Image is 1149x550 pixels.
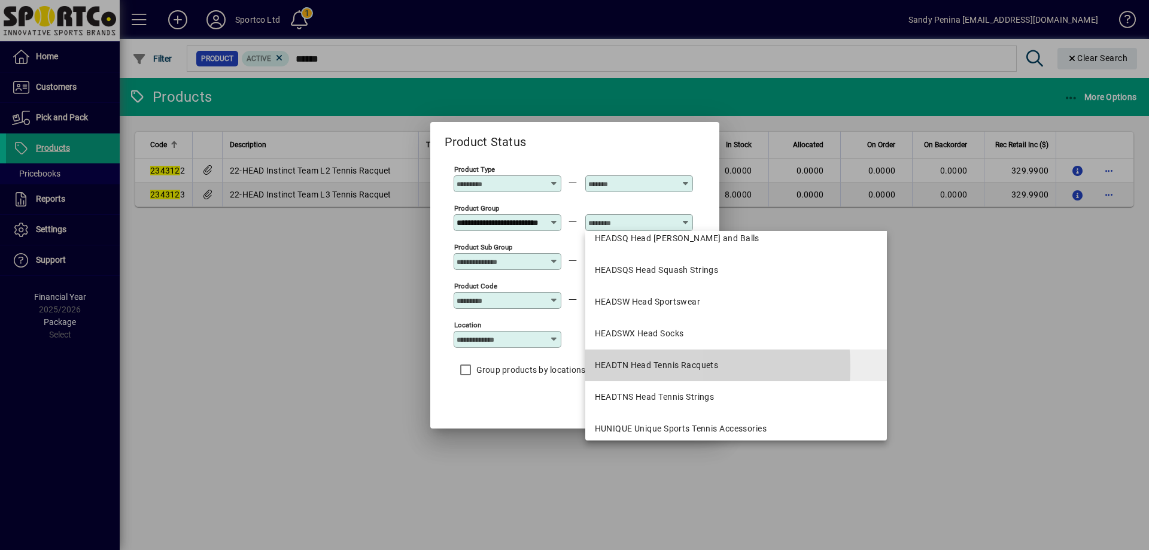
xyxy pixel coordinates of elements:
[474,364,586,376] label: Group products by locations
[595,264,719,276] div: HEADSQS Head Squash Strings
[454,281,497,290] mat-label: Product Code
[585,223,887,254] mat-option: HEADSQ Head Squash Racquets and Balls
[595,359,719,372] div: HEADTN Head Tennis Racquets
[585,413,887,445] mat-option: HUNIQUE Unique Sports Tennis Accessories
[585,318,887,350] mat-option: HEADSWX Head Socks
[454,320,481,329] mat-label: Location
[454,165,495,173] mat-label: Product Type
[595,327,684,340] div: HEADSWX Head Socks
[454,242,512,251] mat-label: Product Sub Group
[595,232,759,245] div: HEADSQ Head [PERSON_NAME] and Balls
[430,122,541,151] h2: Product Status
[585,350,887,381] mat-option: HEADTN Head Tennis Racquets
[585,286,887,318] mat-option: HEADSW Head Sportswear
[595,423,767,435] div: HUNIQUE Unique Sports Tennis Accessories
[454,203,499,212] mat-label: Product Group
[595,296,701,308] div: HEADSW Head Sportswear
[585,381,887,413] mat-option: HEADTNS Head Tennis Strings
[585,254,887,286] mat-option: HEADSQS Head Squash Strings
[595,391,715,403] div: HEADTNS Head Tennis Strings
